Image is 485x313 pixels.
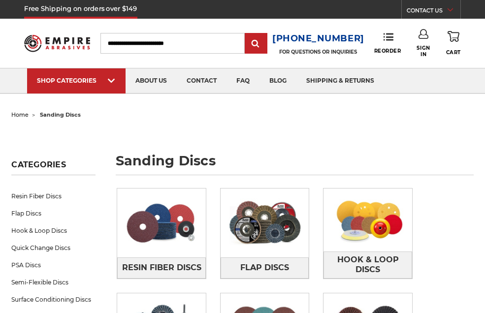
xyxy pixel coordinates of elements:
a: Semi-Flexible Discs [11,274,96,291]
a: contact [177,68,226,94]
a: PSA Discs [11,256,96,274]
span: Hook & Loop Discs [324,251,412,278]
a: Hook & Loop Discs [323,251,412,279]
a: Cart [446,29,461,57]
div: SHOP CATEGORIES [37,77,116,84]
a: Flap Discs [11,205,96,222]
img: Flap Discs [221,191,309,254]
p: FOR QUESTIONS OR INQUIRIES [272,49,364,55]
a: blog [259,68,296,94]
h1: sanding discs [116,154,474,175]
a: Quick Change Discs [11,239,96,256]
span: Reorder [374,48,401,54]
span: Flap Discs [240,259,289,276]
a: home [11,111,29,118]
h5: Categories [11,160,96,175]
img: Hook & Loop Discs [323,188,412,251]
a: Resin Fiber Discs [117,257,206,279]
a: Flap Discs [221,257,309,279]
img: Empire Abrasives [24,31,90,56]
a: [PHONE_NUMBER] [272,31,364,46]
a: shipping & returns [296,68,384,94]
a: Reorder [374,32,401,54]
input: Submit [246,34,266,54]
a: faq [226,68,259,94]
span: Sign In [414,45,433,58]
a: Resin Fiber Discs [11,188,96,205]
a: Surface Conditioning Discs [11,291,96,308]
a: about us [126,68,177,94]
img: Resin Fiber Discs [117,191,206,254]
a: Hook & Loop Discs [11,222,96,239]
span: Resin Fiber Discs [122,259,201,276]
span: sanding discs [40,111,81,118]
span: Cart [446,49,461,56]
a: CONTACT US [407,5,460,19]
